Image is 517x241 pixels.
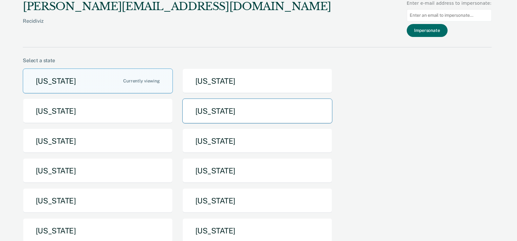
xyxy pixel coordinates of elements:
[23,188,173,213] button: [US_STATE]
[182,188,332,213] button: [US_STATE]
[23,129,173,154] button: [US_STATE]
[23,18,331,34] div: Recidiviz
[23,57,492,63] div: Select a state
[23,99,173,124] button: [US_STATE]
[182,99,332,124] button: [US_STATE]
[23,158,173,183] button: [US_STATE]
[182,158,332,183] button: [US_STATE]
[407,24,448,37] button: Impersonate
[182,69,332,93] button: [US_STATE]
[407,9,492,21] input: Enter an email to impersonate...
[23,69,173,93] button: [US_STATE]
[182,129,332,154] button: [US_STATE]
